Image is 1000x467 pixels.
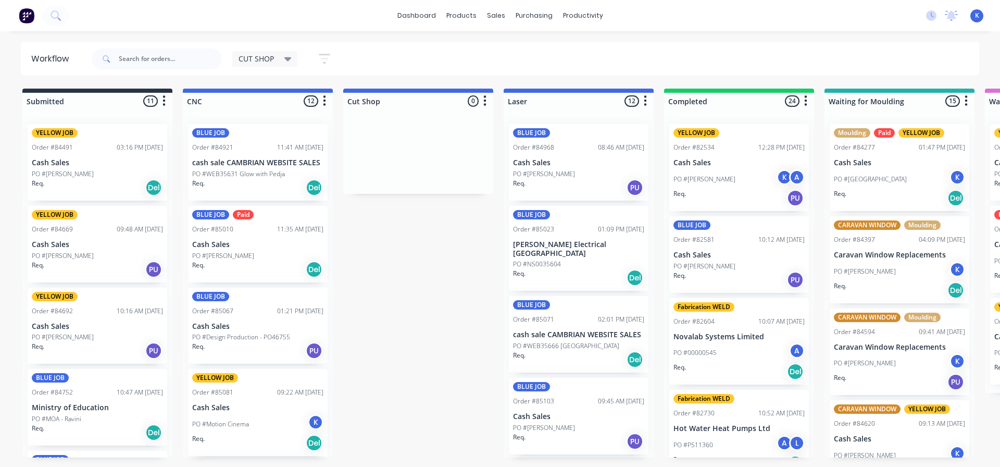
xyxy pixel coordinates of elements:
p: Cash Sales [192,403,323,412]
div: BLUE JOB [513,300,550,310]
p: PO #PS11360 [673,440,713,450]
p: Req. [834,373,846,383]
p: PO #[GEOGRAPHIC_DATA] [834,175,907,184]
div: Del [306,435,322,451]
div: BLUE JOBOrder #8506701:21 PM [DATE]Cash SalesPO #Design Production - PO46755Req.PU [188,288,328,364]
div: K [949,446,965,461]
p: PO #MOA - Ravini [32,414,81,424]
div: Moulding [904,313,941,322]
div: Del [306,179,322,196]
div: BLUE JOBOrder #8258110:12 AM [DATE]Cash SalesPO #[PERSON_NAME]Req.PU [669,216,809,293]
div: Order #84397 [834,235,875,244]
div: sales [482,8,510,23]
p: Cash Sales [192,240,323,249]
p: Req. [192,261,205,270]
p: Cash Sales [834,158,965,167]
div: PU [145,261,162,278]
div: YELLOW JOBOrder #8508109:22 AM [DATE]Cash SalesPO #Motion CinemaKReq.Del [188,369,328,456]
div: Del [627,269,643,286]
div: Order #82730 [673,409,715,418]
p: Req. [192,342,205,351]
div: Order #85103 [513,397,554,406]
span: K [975,11,979,20]
p: PO #[PERSON_NAME] [834,267,896,276]
div: YELLOW JOBOrder #8253412:28 PM [DATE]Cash SalesPO #[PERSON_NAME]KAReq.PU [669,124,809,211]
p: Req. [834,281,846,291]
p: PO #[PERSON_NAME] [834,451,896,460]
div: Order #85010 [192,225,233,234]
p: Req. [834,189,846,199]
p: PO #[PERSON_NAME] [673,175,735,184]
div: 09:41 AM [DATE] [919,327,965,337]
p: Cash Sales [513,158,644,167]
div: Order #84620 [834,419,875,428]
div: Order #84968 [513,143,554,152]
div: L [789,435,805,451]
p: PO #[PERSON_NAME] [192,251,254,261]
p: Cash Sales [834,435,965,444]
div: 09:13 AM [DATE] [919,419,965,428]
p: Req. [32,261,44,270]
div: Paid [874,128,895,138]
div: Order #85081 [192,388,233,397]
img: Factory [19,8,34,23]
div: PU [306,342,322,359]
div: Moulding [834,128,870,138]
p: Req. [32,342,44,351]
div: YELLOW JOB [192,373,238,383]
p: PO #00000545 [673,348,717,358]
div: YELLOW JOBOrder #8469210:16 AM [DATE]Cash SalesPO #[PERSON_NAME]Req.PU [28,288,167,364]
div: YELLOW JOB [904,404,950,414]
div: CARAVAN WINDOW [834,220,901,230]
div: Order #84669 [32,225,73,234]
div: K [949,353,965,369]
div: BLUE JOB [192,210,229,219]
p: PO #[PERSON_NAME] [32,169,94,179]
div: BLUE JOB [32,373,69,383]
div: 09:22 AM [DATE] [277,388,323,397]
div: 11:35 AM [DATE] [277,225,323,234]
div: Fabrication WELDOrder #8260410:07 AM [DATE]Novalab Systems LimitedPO #00000545AReq.Del [669,298,809,385]
p: PO #[PERSON_NAME] [834,359,896,368]
p: Caravan Window Replacements [834,251,965,260]
p: Novalab Systems Limited [673,333,805,341]
div: BLUE JOB [673,220,710,230]
p: Req. [32,179,44,188]
div: BLUE JOB [192,292,229,301]
div: 01:21 PM [DATE] [277,306,323,316]
div: PU [627,179,643,196]
div: BLUE JOB [513,128,550,138]
div: Order #84491 [32,143,73,152]
div: Order #84692 [32,306,73,316]
p: Req. [513,433,526,442]
div: Moulding [904,220,941,230]
div: Del [145,424,162,441]
div: YELLOW JOBOrder #8466909:48 AM [DATE]Cash SalesPO #[PERSON_NAME]Req.PU [28,206,167,282]
p: Req. [513,269,526,278]
p: Req. [673,271,686,280]
p: Cash Sales [673,251,805,260]
div: Del [627,351,643,368]
div: Order #85071 [513,315,554,324]
div: PU [787,190,804,206]
div: A [789,343,805,359]
div: PU [145,342,162,359]
div: A [789,169,805,185]
p: cash sale CAMBRIAN WEBSITE SALES [192,158,323,167]
p: PO #[PERSON_NAME] [673,262,735,271]
p: Req. [673,189,686,199]
p: PO #NS0035604 [513,260,561,269]
div: BLUE JOBPaidOrder #8501011:35 AM [DATE]Cash SalesPO #[PERSON_NAME]Req.Del [188,206,328,282]
p: Cash Sales [513,412,644,421]
p: PO #Motion Cinema [192,420,249,429]
p: Req. [192,179,205,188]
div: BLUE JOBOrder #8492111:41 AM [DATE]cash sale CAMBRIAN WEBSITE SALESPO #WEB35631 Glow with PedjaRe... [188,124,328,201]
div: K [949,262,965,277]
div: 10:16 AM [DATE] [117,306,163,316]
div: 09:48 AM [DATE] [117,225,163,234]
p: Ministry of Education [32,403,163,412]
div: CARAVAN WINDOW [834,404,901,414]
div: BLUE JOBOrder #8475210:47 AM [DATE]Ministry of EducationPO #MOA - RaviniReq.Del [28,369,167,446]
p: Cash Sales [32,158,163,167]
input: Search for orders... [119,48,222,69]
